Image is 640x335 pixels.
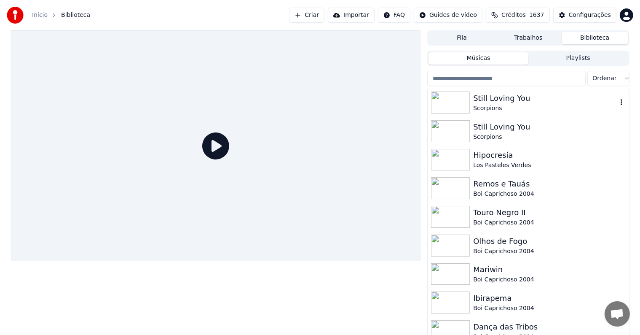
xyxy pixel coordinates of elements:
div: Scorpions [473,104,617,113]
div: Remos e Tauás [473,178,625,190]
button: Fila [428,32,495,44]
button: Playlists [528,52,628,65]
div: Scorpions [473,133,625,141]
div: Mariwin [473,264,625,276]
button: FAQ [378,8,410,23]
span: Ordenar [593,74,617,83]
div: Boi Caprichoso 2004 [473,304,625,313]
button: Guides de vídeo [414,8,482,23]
div: Touro Negro II [473,207,625,219]
span: 1637 [529,11,544,19]
div: Olhos de Fogo [473,235,625,247]
div: Still Loving You [473,121,625,133]
div: Boi Caprichoso 2004 [473,247,625,256]
div: Hipocresía [473,149,625,161]
button: Criar [289,8,324,23]
span: Créditos [501,11,526,19]
div: Still Loving You [473,92,617,104]
button: Biblioteca [562,32,628,44]
div: Boi Caprichoso 2004 [473,276,625,284]
div: Ibirapema [473,292,625,304]
button: Créditos1637 [486,8,550,23]
span: Biblioteca [61,11,90,19]
button: Trabalhos [495,32,562,44]
img: youka [7,7,24,24]
div: Los Pasteles Verdes [473,161,625,170]
a: Início [32,11,48,19]
div: Bate-papo aberto [605,301,630,327]
div: Configurações [569,11,611,19]
button: Configurações [553,8,616,23]
button: Importar [328,8,375,23]
nav: breadcrumb [32,11,90,19]
div: Boi Caprichoso 2004 [473,219,625,227]
div: Boi Caprichoso 2004 [473,190,625,198]
button: Músicas [428,52,528,65]
div: Dança das Tribos [473,321,625,333]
